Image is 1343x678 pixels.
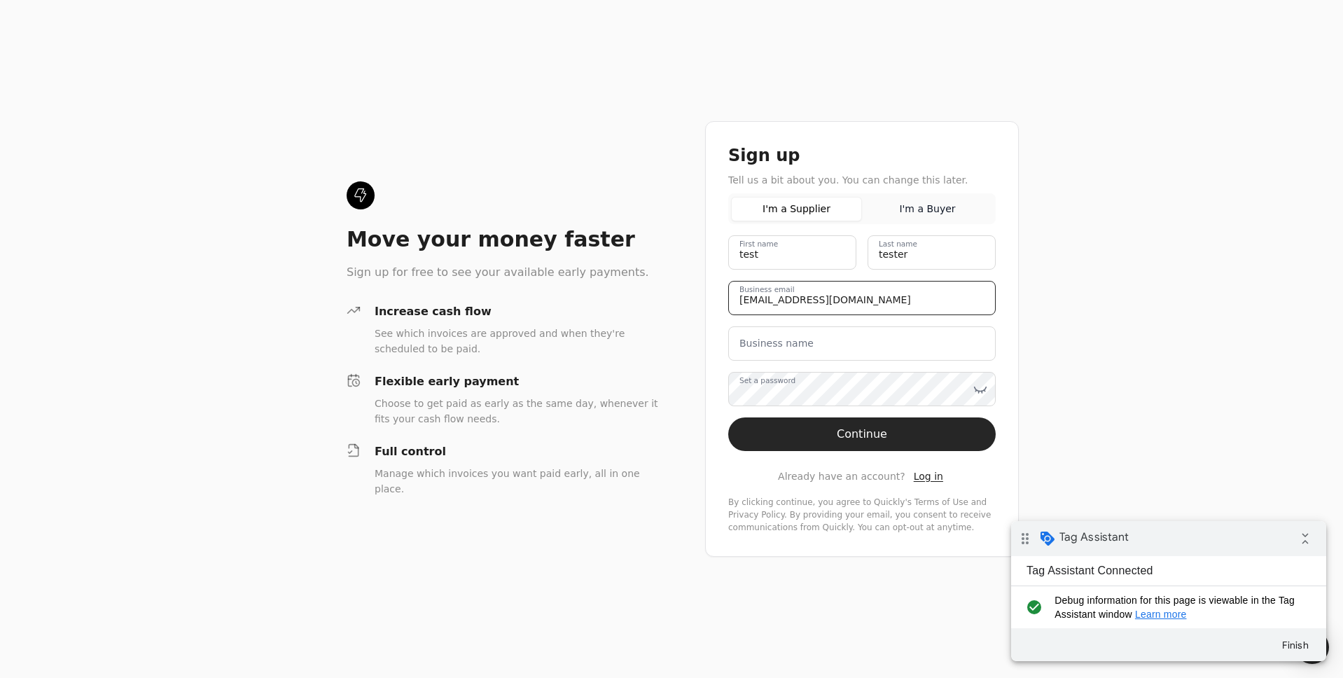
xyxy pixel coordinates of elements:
div: Flexible early payment [375,373,660,390]
button: I'm a Supplier [731,197,862,221]
div: Move your money faster [347,226,660,253]
div: Increase cash flow [375,303,660,320]
label: Business email [739,284,795,296]
label: Last name [879,239,917,250]
i: Collapse debug badge [280,4,308,32]
div: Manage which invoices you want paid early, all in one place. [375,466,660,497]
div: Sign up [728,144,996,167]
label: Set a password [739,375,795,387]
span: Already have an account? [778,469,905,484]
a: Log in [914,469,943,484]
span: Tag Assistant [48,9,118,23]
a: terms-of-service [914,497,968,507]
div: Tell us a bit about you. You can change this later. [728,172,996,188]
label: First name [739,239,778,250]
i: check_circle [11,72,34,100]
span: Debug information for this page is viewable in the Tag Assistant window [43,72,292,100]
a: Learn more [124,88,176,99]
div: Sign up for free to see your available early payments. [347,264,660,281]
span: Log in [914,471,943,482]
div: Choose to get paid as early as the same day, whenever it fits your cash flow needs. [375,396,660,427]
div: See which invoices are approved and when they're scheduled to be paid. [375,326,660,357]
button: Finish [259,111,309,137]
label: Business name [739,336,814,351]
button: Log in [911,468,946,485]
button: I'm a Buyer [862,197,993,221]
a: privacy-policy [728,510,784,520]
button: Continue [728,417,996,451]
div: By clicking continue, you agree to Quickly's and . By providing your email, you consent to receiv... [728,496,996,534]
div: Full control [375,443,660,460]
